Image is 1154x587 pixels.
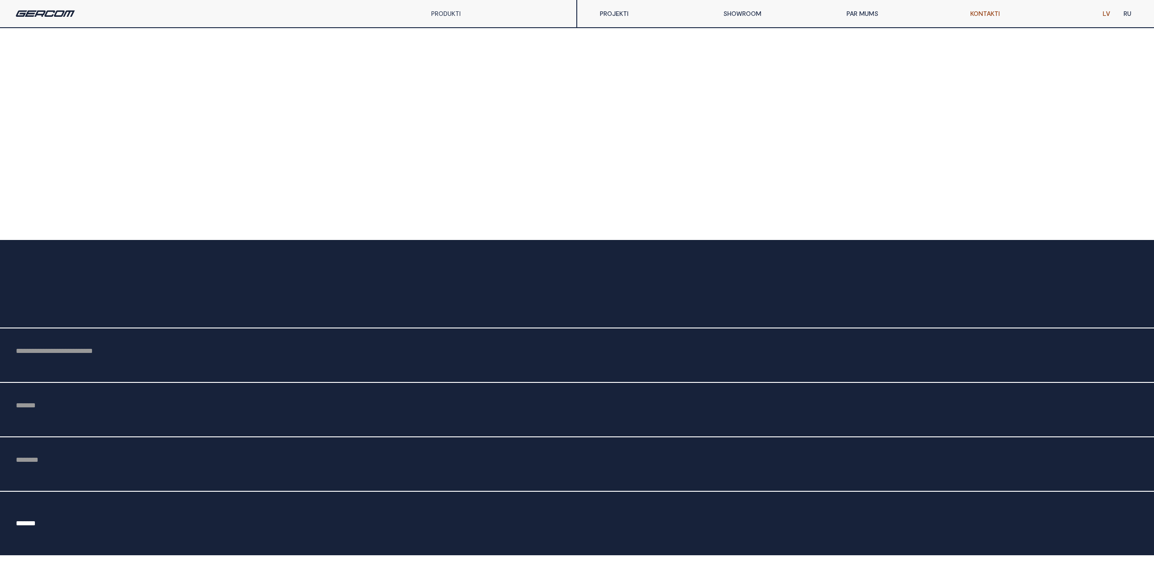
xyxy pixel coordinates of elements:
span: U [185,298,203,320]
span: R [142,298,158,320]
span: T [113,113,128,134]
span: O [29,113,49,134]
a: KONTAKTI [964,5,1087,23]
span: K [14,113,29,134]
a: RU [1117,5,1138,23]
span: I [128,113,133,134]
span: N [49,113,67,134]
span: T [67,113,81,134]
span: K [98,113,113,134]
a: PROJEKTI [593,5,716,23]
span: M [164,298,185,320]
span: ↓ [245,298,262,320]
span: I [84,298,90,320]
span: I [61,298,67,320]
span: A [81,113,98,134]
a: PAR MUMS [840,5,963,23]
span: S [104,298,120,320]
span: E [90,298,104,320]
span: Z [46,298,61,320]
a: SHOWROOM [716,5,840,23]
span: A [29,298,46,320]
span: M [203,298,224,320]
span: N [67,298,84,320]
span: A [126,298,142,320]
span: S [224,298,239,320]
a: PRODUKTI [431,10,461,17]
a: LV [1096,5,1117,23]
span: S [14,298,29,320]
